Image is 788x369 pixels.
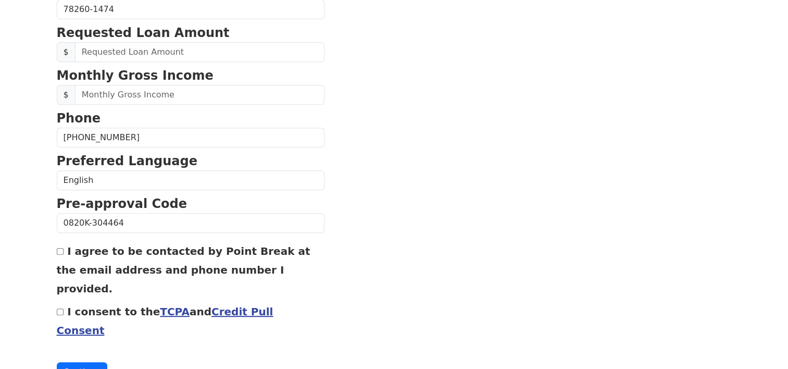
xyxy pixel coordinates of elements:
[75,42,324,62] input: Requested Loan Amount
[57,128,324,147] input: Phone
[57,26,230,40] strong: Requested Loan Amount
[57,213,324,233] input: Pre-approval Code
[75,85,324,105] input: Monthly Gross Income
[57,245,310,295] label: I agree to be contacted by Point Break at the email address and phone number I provided.
[57,111,101,126] strong: Phone
[57,85,76,105] span: $
[57,66,324,85] p: Monthly Gross Income
[57,154,197,168] strong: Preferred Language
[160,305,190,318] a: TCPA
[57,42,76,62] span: $
[57,305,273,337] label: I consent to the and
[57,196,187,211] strong: Pre-approval Code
